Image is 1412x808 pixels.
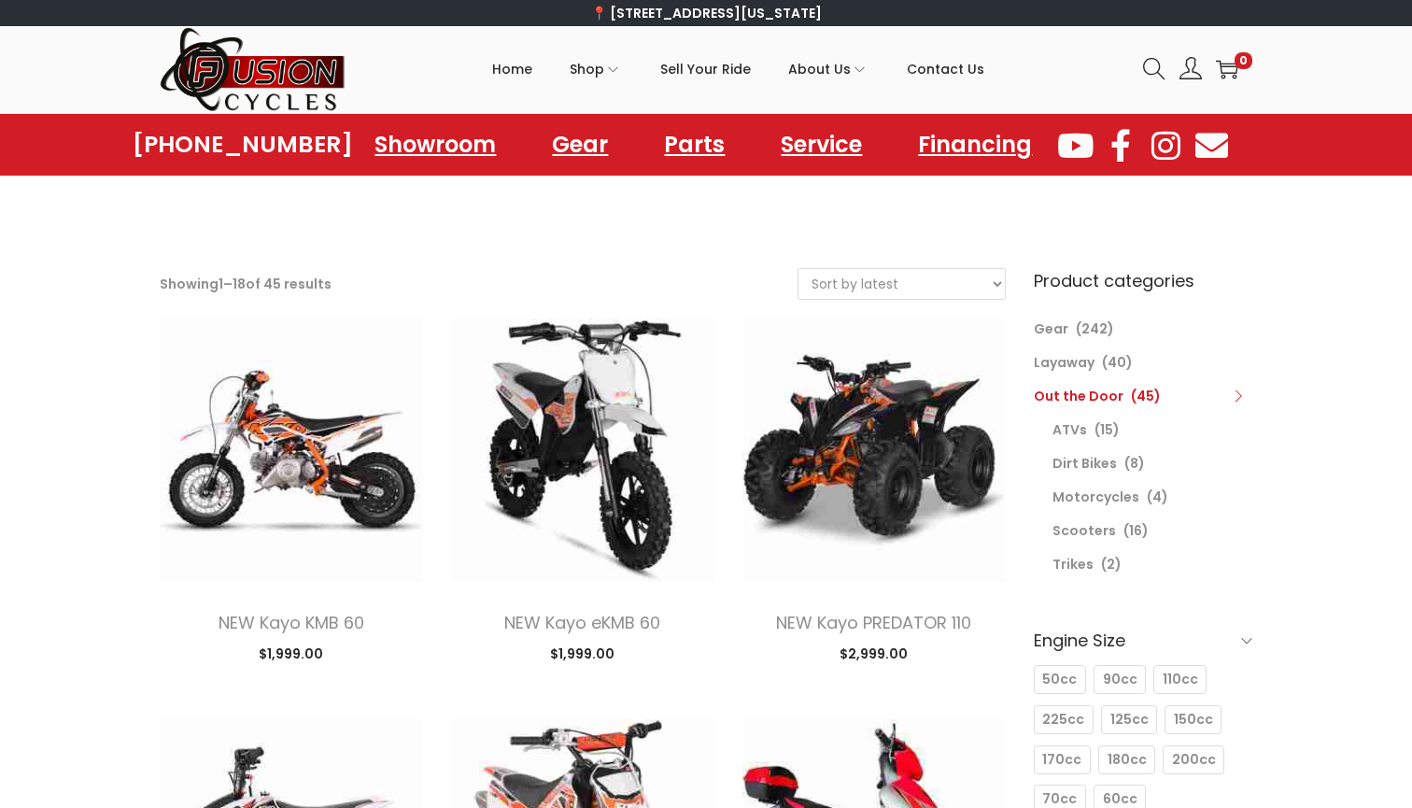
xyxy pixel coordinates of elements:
[1102,353,1133,372] span: (40)
[492,27,532,111] a: Home
[1172,750,1216,770] span: 200cc
[550,645,614,663] span: 1,999.00
[788,27,869,111] a: About Us
[1101,555,1122,574] span: (2)
[1174,710,1213,730] span: 150cc
[160,26,346,113] img: Woostify retina logo
[840,645,908,663] span: 2,999.00
[160,271,332,297] p: Showing – of 45 results
[1094,420,1120,439] span: (15)
[1103,670,1137,689] span: 90cc
[1216,58,1238,80] a: 0
[219,611,364,634] a: NEW Kayo KMB 60
[788,46,851,92] span: About Us
[840,645,848,663] span: $
[133,132,353,158] a: [PHONE_NUMBER]
[660,46,751,92] span: Sell Your Ride
[762,123,881,166] a: Service
[1052,454,1117,473] a: Dirt Bikes
[1034,319,1068,338] a: Gear
[645,123,743,166] a: Parts
[776,611,971,634] a: NEW Kayo PREDATOR 110
[550,645,558,663] span: $
[907,46,984,92] span: Contact Us
[1052,555,1094,574] a: Trikes
[1108,750,1147,770] span: 180cc
[1163,670,1198,689] span: 110cc
[1042,750,1081,770] span: 170cc
[346,27,1129,111] nav: Primary navigation
[1147,488,1168,506] span: (4)
[660,27,751,111] a: Sell Your Ride
[1042,670,1077,689] span: 50cc
[1123,521,1149,540] span: (16)
[1052,420,1087,439] a: ATVs
[899,123,1051,166] a: Financing
[533,123,627,166] a: Gear
[492,46,532,92] span: Home
[798,269,1005,299] select: Shop order
[570,46,604,92] span: Shop
[1052,488,1139,506] a: Motorcycles
[356,123,515,166] a: Showroom
[219,275,223,293] span: 1
[1076,319,1114,338] span: (242)
[356,123,1051,166] nav: Menu
[570,27,623,111] a: Shop
[1034,618,1252,662] h6: Engine Size
[907,27,984,111] a: Contact Us
[1131,387,1161,405] span: (45)
[233,275,246,293] span: 18
[1124,454,1145,473] span: (8)
[591,4,822,22] a: 📍 [STREET_ADDRESS][US_STATE]
[259,645,323,663] span: 1,999.00
[504,611,660,634] a: NEW Kayo eKMB 60
[1034,387,1123,405] a: Out the Door
[1052,521,1116,540] a: Scooters
[1110,710,1149,730] span: 125cc
[259,645,267,663] span: $
[1034,353,1094,372] a: Layaway
[1042,710,1084,730] span: 225cc
[1034,268,1252,293] h6: Product categories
